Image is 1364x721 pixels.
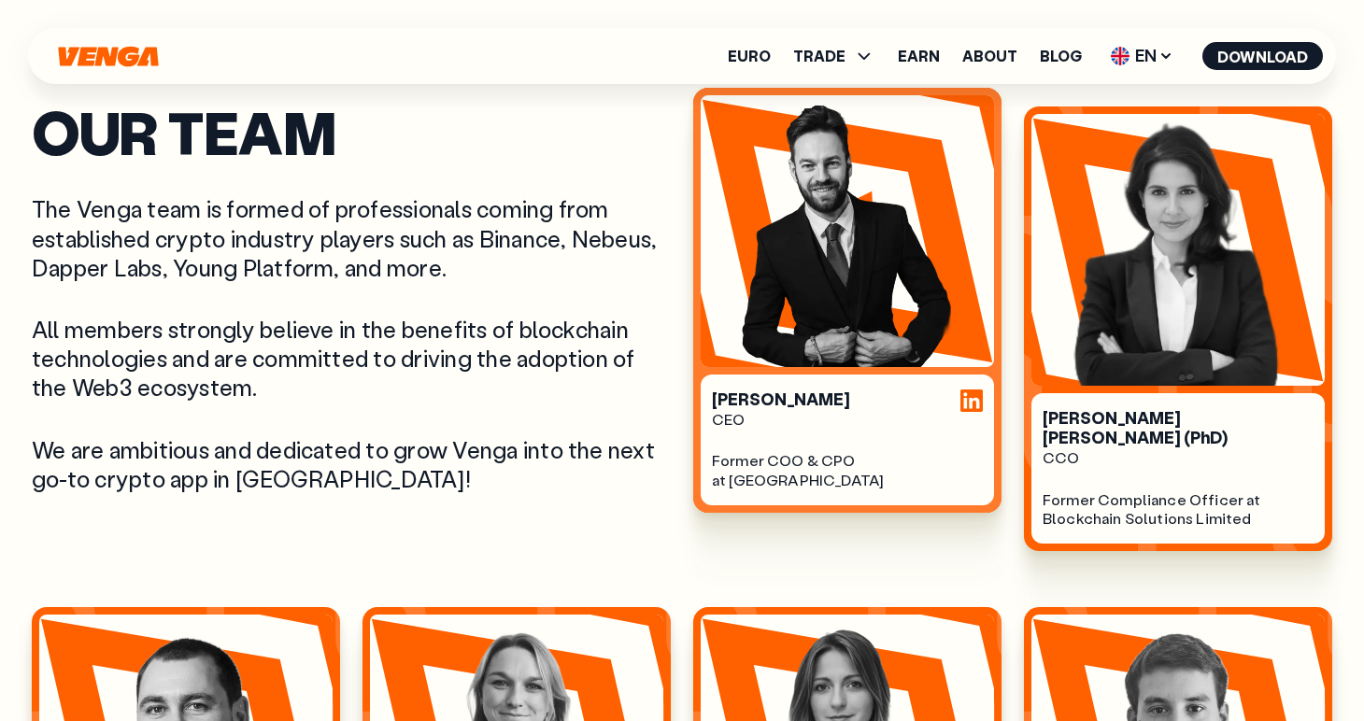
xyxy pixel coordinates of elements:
div: CCO [1043,448,1314,468]
img: person image [1031,114,1325,386]
span: TRADE [793,45,875,67]
span: TRADE [793,49,845,64]
a: Earn [898,49,940,64]
div: [PERSON_NAME] [PERSON_NAME] (PhD) [1043,408,1314,448]
img: person image [701,95,994,367]
h2: Our Team [32,106,671,157]
svg: Home [56,46,161,67]
p: All members strongly believe in the benefits of blockchain technologies and are committed to driv... [32,315,671,403]
a: About [962,49,1017,64]
a: person image[PERSON_NAME]CEOFormer COO & CPOat [GEOGRAPHIC_DATA] [693,106,1002,531]
p: We are ambitious and dedicated to grow Venga into the next go-to crypto app in [GEOGRAPHIC_DATA]! [32,435,671,493]
a: person image[PERSON_NAME] [PERSON_NAME] (PhD)CCOFormer Compliance Officer at Blockchain Solutions... [1024,106,1332,551]
div: Former COO & CPO at [GEOGRAPHIC_DATA] [712,451,983,490]
img: flag-uk [1111,47,1130,65]
a: Euro [728,49,771,64]
p: The Venga team is formed of professionals coming from established crypto industry players such as... [32,194,671,282]
div: CEO [712,410,983,430]
button: Download [1202,42,1323,70]
a: Blog [1040,49,1082,64]
div: Former Compliance Officer at Blockchain Solutions Limited [1043,490,1314,530]
span: EN [1104,41,1180,71]
div: [PERSON_NAME] [712,389,983,410]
